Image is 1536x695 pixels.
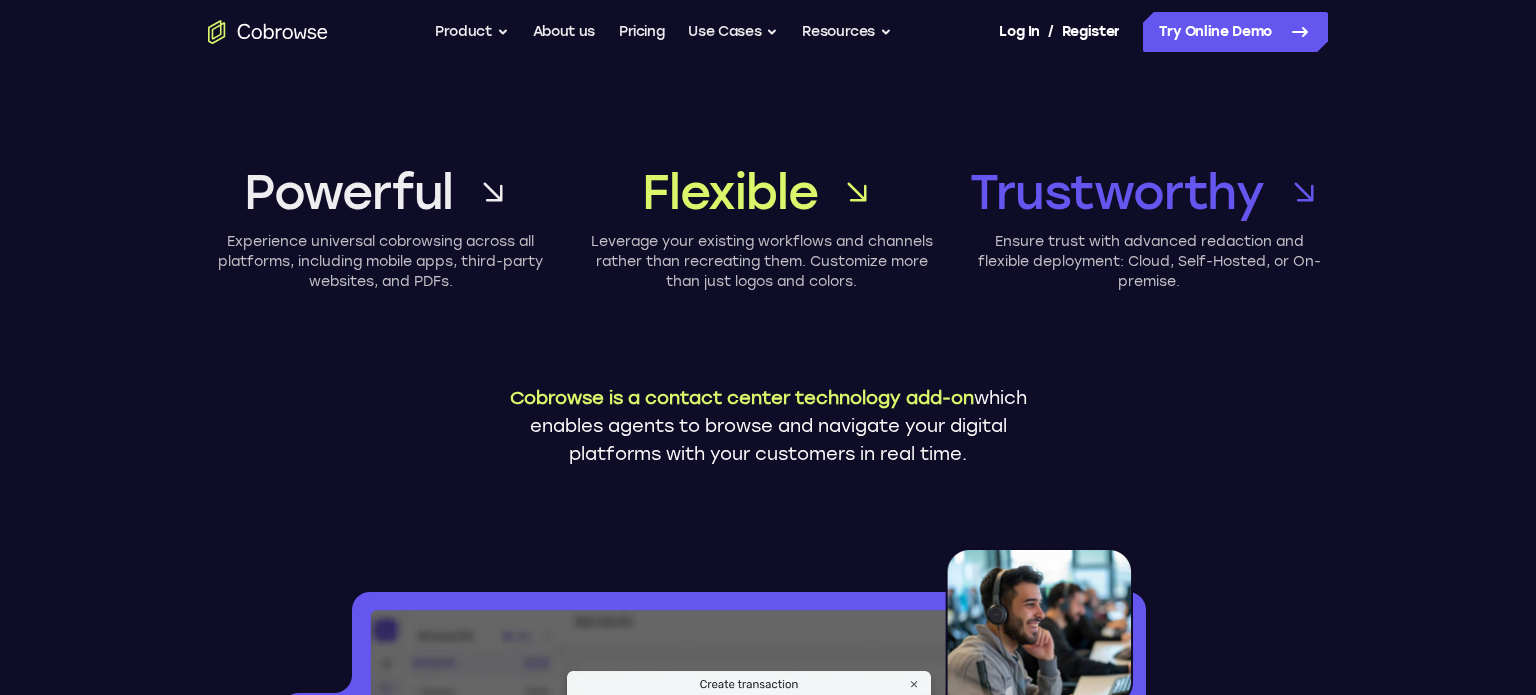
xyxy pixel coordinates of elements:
[589,232,934,292] p: Leverage your existing workflows and channels rather than recreating them. Customize more than ju...
[970,160,1264,224] span: Trustworthy
[970,232,1328,292] p: Ensure trust with advanced redaction and flexible deployment: Cloud, Self-Hosted, or On-premise.
[619,12,665,52] a: Pricing
[208,232,553,292] p: Experience universal cobrowsing across all platforms, including mobile apps, third-party websites...
[802,12,892,52] button: Resources
[642,160,817,224] span: Flexible
[688,12,778,52] button: Use Cases
[999,12,1039,52] a: Log In
[208,160,553,224] a: Powerful
[208,20,328,44] a: Go to the home page
[510,387,974,409] span: Cobrowse is a contact center technology add-on
[970,160,1328,224] a: Trustworthy
[1062,12,1120,52] a: Register
[533,12,595,52] a: About us
[589,160,934,224] a: Flexible
[435,12,509,52] button: Product
[1048,20,1054,44] span: /
[244,160,453,224] span: Powerful
[493,384,1043,468] p: which enables agents to browse and navigate your digital platforms with your customers in real time.
[1143,12,1328,52] a: Try Online Demo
